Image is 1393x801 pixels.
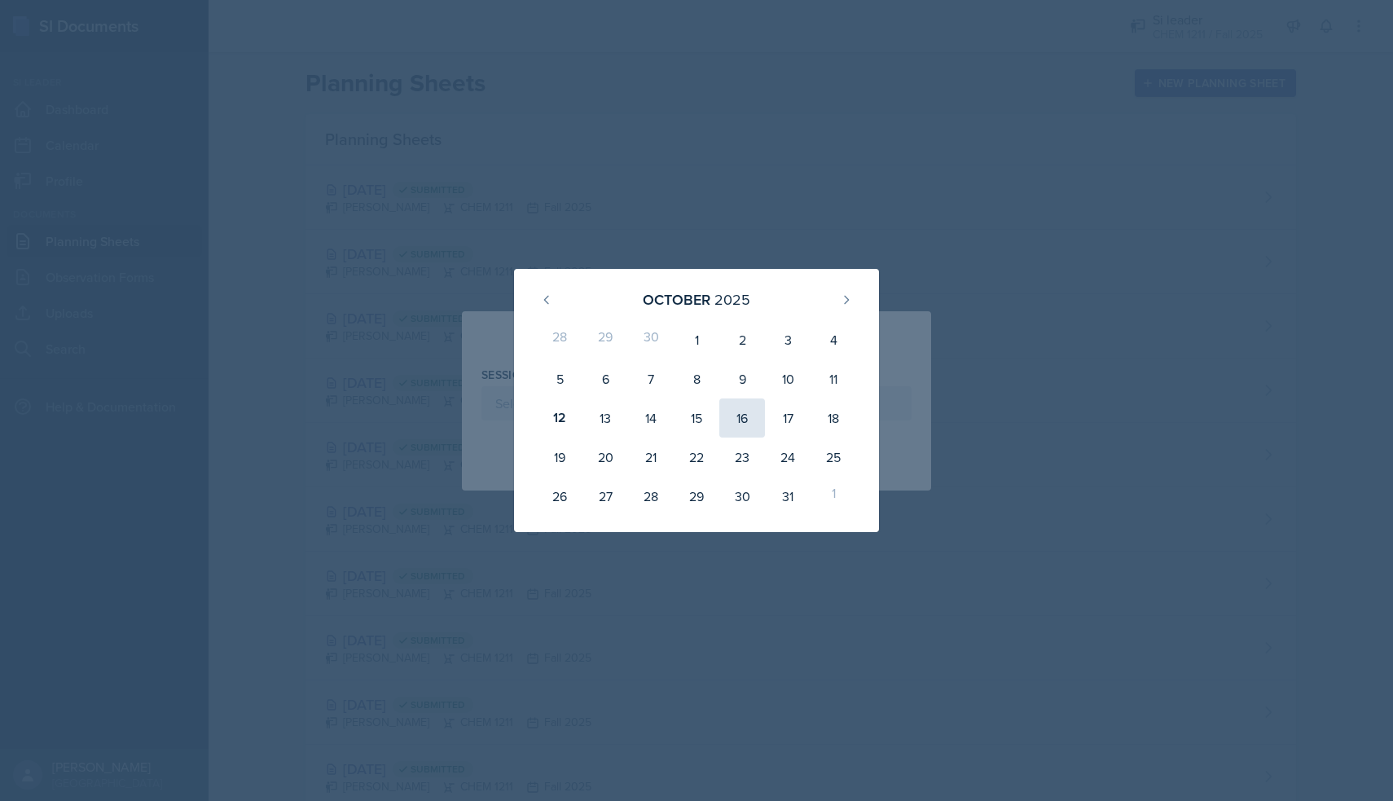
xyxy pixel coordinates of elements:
[811,359,856,398] div: 11
[719,398,765,438] div: 16
[811,320,856,359] div: 4
[719,320,765,359] div: 2
[628,398,674,438] div: 14
[643,288,710,310] div: October
[765,477,811,516] div: 31
[628,359,674,398] div: 7
[537,438,582,477] div: 19
[674,477,719,516] div: 29
[811,477,856,516] div: 1
[582,320,628,359] div: 29
[628,438,674,477] div: 21
[811,438,856,477] div: 25
[674,398,719,438] div: 15
[674,320,719,359] div: 1
[719,359,765,398] div: 9
[765,320,811,359] div: 3
[628,320,674,359] div: 30
[582,359,628,398] div: 6
[582,398,628,438] div: 13
[719,477,765,516] div: 30
[628,477,674,516] div: 28
[765,398,811,438] div: 17
[719,438,765,477] div: 23
[537,359,582,398] div: 5
[765,359,811,398] div: 10
[537,398,582,438] div: 12
[582,477,628,516] div: 27
[714,288,750,310] div: 2025
[582,438,628,477] div: 20
[765,438,811,477] div: 24
[537,320,582,359] div: 28
[811,398,856,438] div: 18
[674,359,719,398] div: 8
[674,438,719,477] div: 22
[537,477,582,516] div: 26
